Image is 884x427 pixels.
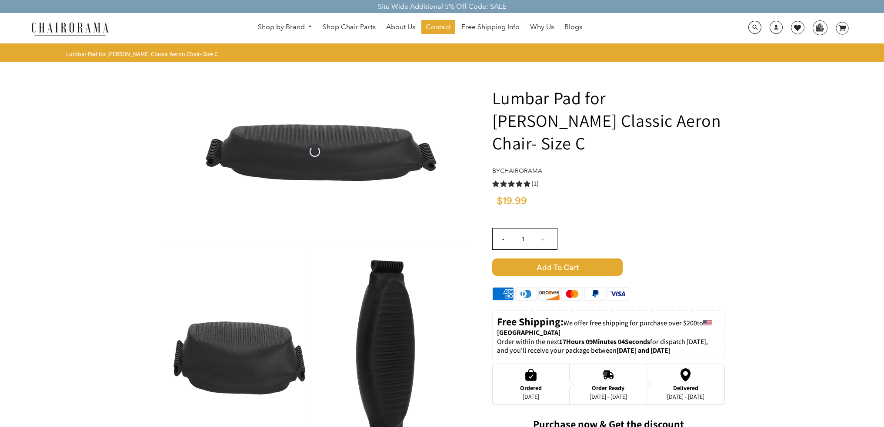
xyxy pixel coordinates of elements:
[497,314,564,328] strong: Free Shipping:
[66,50,218,58] span: Lumbar Pad for [PERSON_NAME] Classic Aeron Chair- Size C
[497,315,720,338] p: to
[526,20,558,34] a: Why Us
[492,179,725,188] a: 5.0 rating (1 votes)
[382,20,420,34] a: About Us
[559,337,650,346] span: 17Hours 09Minutes 04Seconds
[323,23,376,32] span: Shop Chair Parts
[184,146,445,156] a: Lumbar Pad for Herman Miller Classic Aeron Chair- Size C - chairorama
[497,338,720,356] p: Order within the next for dispatch [DATE], and you'll receive your package between
[318,20,380,34] a: Shop Chair Parts
[150,20,690,36] nav: DesktopNavigation
[493,228,514,249] input: -
[617,346,671,355] strong: [DATE] and [DATE]
[497,196,527,206] span: $19.99
[590,384,627,391] div: Order Ready
[421,20,455,34] a: Contact
[533,228,554,249] input: +
[520,384,542,391] div: Ordered
[560,20,587,34] a: Blogs
[497,328,560,337] strong: [GEOGRAPHIC_DATA]
[184,65,445,238] img: Lumbar Pad for Herman Miller Classic Aeron Chair- Size C - chairorama
[457,20,524,34] a: Free Shipping Info
[590,393,627,400] div: [DATE] - [DATE]
[667,384,704,391] div: Delivered
[461,23,520,32] span: Free Shipping Info
[813,21,827,34] img: WhatsApp_Image_2024-07-12_at_16.23.01.webp
[564,23,582,32] span: Blogs
[531,179,539,189] span: (1)
[492,167,725,175] h4: by
[386,23,415,32] span: About Us
[254,20,317,34] a: Shop by Brand
[27,21,113,36] img: chairorama
[520,393,542,400] div: [DATE]
[492,258,725,276] button: Add to Cart
[426,23,451,32] span: Contact
[66,50,221,58] nav: breadcrumbs
[492,86,725,154] h1: Lumbar Pad for [PERSON_NAME] Classic Aeron Chair- Size C
[564,318,697,328] span: We offer free shipping for purchase over $200
[500,167,542,175] a: chairorama
[492,258,623,276] span: Add to Cart
[667,393,704,400] div: [DATE] - [DATE]
[530,23,554,32] span: Why Us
